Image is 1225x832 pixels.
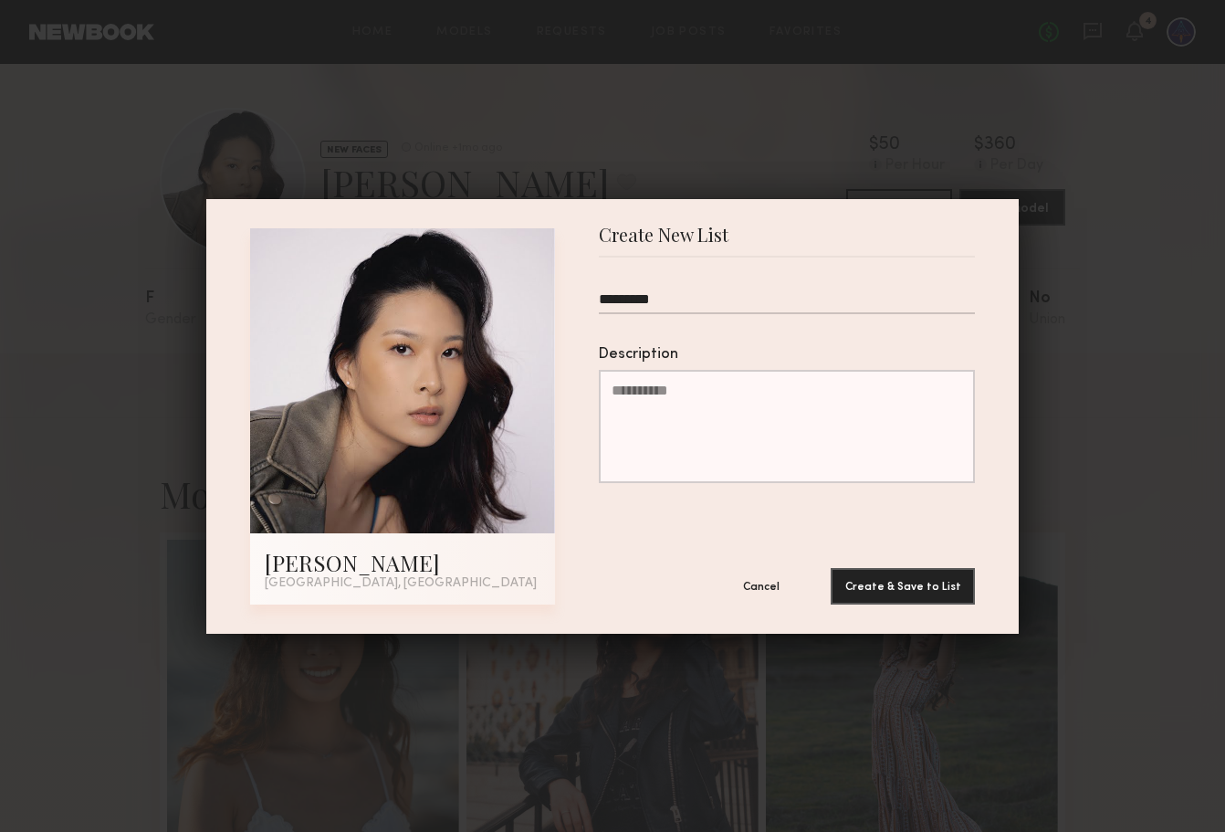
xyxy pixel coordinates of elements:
[265,548,540,577] div: [PERSON_NAME]
[599,370,975,483] textarea: Description
[707,568,816,605] button: Cancel
[599,347,975,363] div: Description
[265,577,540,590] div: [GEOGRAPHIC_DATA], [GEOGRAPHIC_DATA]
[599,228,728,256] span: Create New List
[831,568,975,605] button: Create & Save to List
